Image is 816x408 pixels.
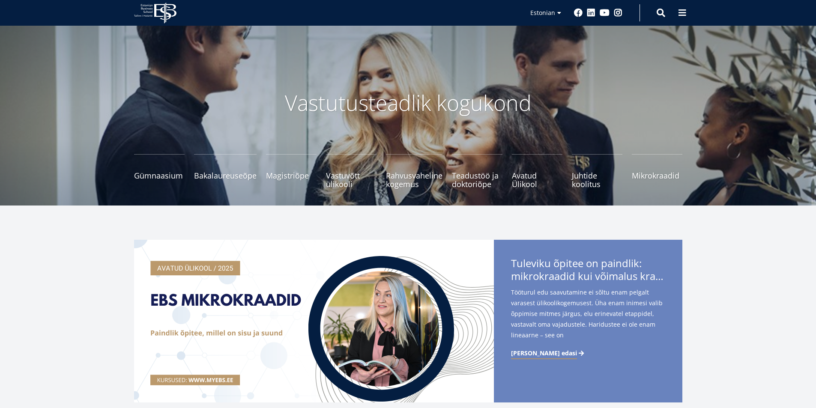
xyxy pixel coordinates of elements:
[134,240,494,402] img: a
[632,171,682,180] span: Mikrokraadid
[181,90,635,116] p: Vastutusteadlik kogukond
[194,171,257,180] span: Bakalaureuseõpe
[326,171,377,188] span: Vastuvõtt ülikooli
[632,154,682,188] a: Mikrokraadid
[574,9,583,17] a: Facebook
[511,349,586,357] a: [PERSON_NAME] edasi
[134,154,185,188] a: Gümnaasium
[511,287,665,354] span: Tööturul edu saavutamine ei sõltu enam pelgalt varasest ülikoolikogemusest. Üha enam inimesi vali...
[511,257,665,285] span: Tuleviku õpitee on paindlik:
[386,154,442,188] a: Rahvusvaheline kogemus
[511,349,577,357] span: [PERSON_NAME] edasi
[266,154,317,188] a: Magistriõpe
[600,9,610,17] a: Youtube
[512,171,562,188] span: Avatud Ülikool
[511,270,665,283] span: mikrokraadid kui võimalus kraadini jõudmiseks
[572,171,622,188] span: Juhtide koolitus
[386,171,442,188] span: Rahvusvaheline kogemus
[452,154,502,188] a: Teadustöö ja doktoriõpe
[266,171,317,180] span: Magistriõpe
[326,154,377,188] a: Vastuvõtt ülikooli
[194,154,257,188] a: Bakalaureuseõpe
[587,9,595,17] a: Linkedin
[134,171,185,180] span: Gümnaasium
[572,154,622,188] a: Juhtide koolitus
[512,154,562,188] a: Avatud Ülikool
[614,9,622,17] a: Instagram
[452,171,502,188] span: Teadustöö ja doktoriõpe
